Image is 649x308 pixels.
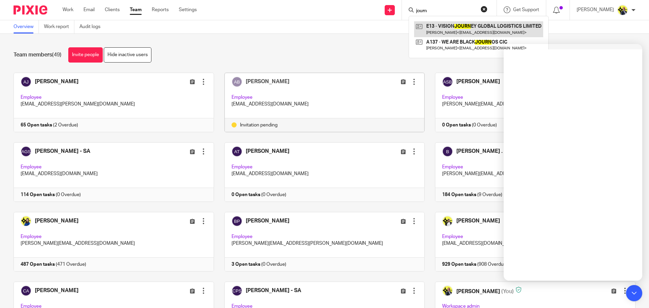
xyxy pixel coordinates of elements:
a: Hide inactive users [104,47,151,63]
img: Dan-Starbridge%20(1).jpg [617,5,628,16]
input: Search [415,8,476,14]
a: Audit logs [79,20,105,33]
h1: Team members [14,51,62,58]
a: Clients [105,6,120,13]
img: svg%3E [232,76,242,87]
a: Team [130,6,142,13]
span: (49) [52,52,62,57]
button: Clear [481,6,487,13]
img: Pixie [14,5,47,15]
div: Invitation pending [232,122,418,128]
p: Employee [232,94,418,101]
p: [PERSON_NAME] [577,6,614,13]
span: [PERSON_NAME] [246,79,289,84]
span: Get Support [513,7,539,12]
a: Email [83,6,95,13]
a: Invite people [68,47,103,63]
a: Overview [14,20,39,33]
a: Reports [152,6,169,13]
a: Work report [44,20,74,33]
a: Settings [179,6,197,13]
p: [EMAIL_ADDRESS][DOMAIN_NAME] [232,101,418,108]
a: Work [63,6,73,13]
